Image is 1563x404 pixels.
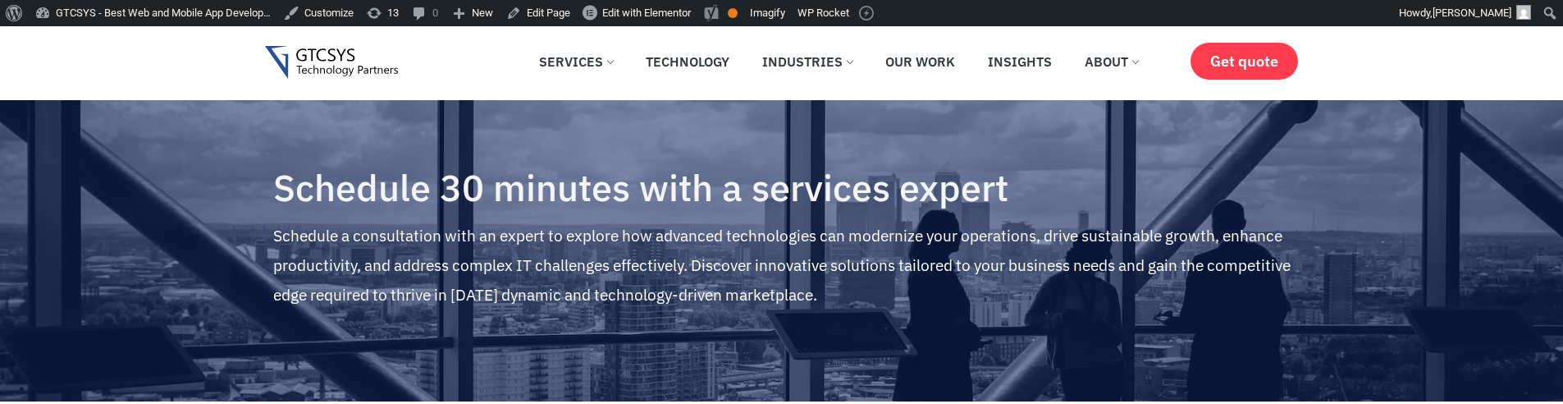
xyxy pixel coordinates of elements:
a: About [1072,44,1150,80]
p: Schedule a consultation with an expert to explore how advanced technologies can modernize your op... [273,221,1291,310]
div: OK [728,8,738,18]
img: Gtcsys logo [265,46,399,80]
span: Edit with Elementor [602,7,691,19]
a: Technology [633,44,742,80]
a: Get quote [1191,43,1298,80]
a: Insights [976,44,1064,80]
span: Get quote [1210,53,1278,70]
a: Services [527,44,625,80]
h4: Schedule 30 minutes with a services expert [273,168,1291,209]
a: Our Work [873,44,967,80]
a: Industries [750,44,865,80]
span: [PERSON_NAME] [1433,7,1511,19]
